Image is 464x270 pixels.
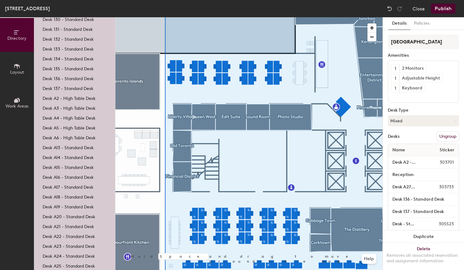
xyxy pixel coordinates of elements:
[43,133,96,141] p: Desk A6 - High Table Desk
[43,124,96,131] p: Desk A5 - High Table Desk
[437,131,459,142] button: Ungroup
[43,25,93,32] p: Desk 131 - Standard Desk
[43,153,94,160] p: Desk A14 - Standard Desk
[424,221,458,227] span: 305523
[43,45,94,52] p: Desk 133 - Standard Desk
[391,84,399,92] button: 1
[395,75,396,82] span: 1
[389,207,458,216] input: Unnamed desk
[43,183,93,190] p: Desk A17 - Standard Desk
[431,4,455,14] button: Publish
[389,145,408,156] span: Name
[391,74,399,82] button: 1
[399,84,425,92] div: Keyboard
[43,262,95,269] p: Desk A25 - Standard Desk
[5,5,50,12] div: [STREET_ADDRESS]
[43,173,94,180] p: Desk A16 - Standard Desk
[43,55,94,62] p: Desk 134 - Standard Desk
[43,74,94,81] p: Desk 136 - Standard Desk
[387,253,460,264] div: Removes all associated reservation and assignment information
[389,170,458,179] input: Unnamed desk
[43,114,96,121] p: Desk A4 - High Table Desk
[7,36,27,41] span: Directory
[43,232,95,239] p: Desk A22 - Standard Desk
[43,104,96,111] p: Desk A3 - High Table Desk
[43,193,94,200] p: Desk A18 - Standard Desk
[389,195,458,204] input: Unnamed desk
[391,64,399,72] button: 1
[6,104,28,109] span: Work Areas
[388,53,459,58] div: Amenities
[389,220,424,228] input: Unnamed desk
[388,115,459,126] button: Mixed
[412,4,425,14] button: Close
[43,242,95,249] p: Desk A23 - Standard Desk
[388,108,459,113] div: Desk Type
[437,145,458,156] span: Sticker
[362,254,376,264] button: Help
[43,143,94,150] p: Desk A13 - Standard Desk
[399,64,426,72] div: 2 Monitors
[388,134,400,139] div: Desks
[43,252,95,259] p: Desk A24 - Standard Desk
[424,184,458,190] span: 303733
[43,64,94,72] p: Desk 135 - Standard Desk
[383,231,464,243] button: Duplicate
[387,6,393,12] img: Undo
[43,35,94,42] p: Desk 132 - Standard Desk
[10,70,24,75] span: Layout
[43,163,94,170] p: Desk A15 - Standard Desk
[43,202,94,210] p: Desk A19 - Standard Desk
[396,6,403,12] img: Redo
[43,212,95,219] p: Desk A20 - Standard Desk
[43,84,93,91] p: Desk 137 - Standard Desk
[388,17,410,30] button: Details
[43,94,96,101] p: Desk A2 - High Table Desk
[395,65,396,72] span: 1
[43,222,94,229] p: Desk A21 - Standard Desk
[425,159,458,166] span: 303701
[389,183,424,191] input: Unnamed desk
[395,85,396,92] span: 1
[383,243,464,270] button: DeleteRemoves all associated reservation and assignment information
[389,158,425,167] input: Unnamed desk
[399,74,442,82] div: Adjustable Height
[43,15,94,22] p: Desk 130 - Standard Desk
[410,17,433,30] button: Policies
